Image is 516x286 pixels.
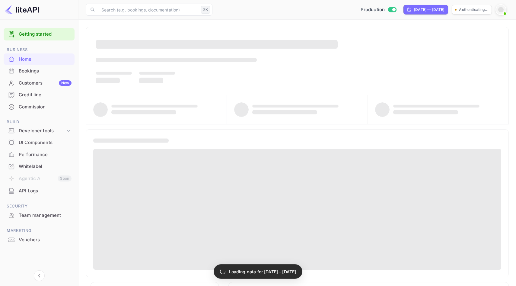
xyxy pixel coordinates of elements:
img: LiteAPI logo [5,5,39,14]
span: Build [4,119,75,125]
div: Bookings [19,68,72,75]
span: Marketing [4,227,75,234]
a: Credit line [4,89,75,100]
span: Business [4,47,75,53]
div: Commission [4,101,75,113]
div: API Logs [19,188,72,194]
div: Customers [19,80,72,87]
div: Bookings [4,65,75,77]
div: Vouchers [19,236,72,243]
div: Vouchers [4,234,75,246]
a: UI Components [4,137,75,148]
a: Performance [4,149,75,160]
div: Home [19,56,72,63]
div: Performance [4,149,75,161]
div: UI Components [19,139,72,146]
div: Developer tools [4,126,75,136]
a: Commission [4,101,75,112]
span: Security [4,203,75,210]
a: Home [4,53,75,65]
input: Search (e.g. bookings, documentation) [98,4,199,16]
div: Developer tools [19,127,65,134]
p: Loading data for [DATE] - [DATE] [229,268,296,275]
a: API Logs [4,185,75,196]
div: Click to change the date range period [403,5,448,14]
div: Whitelabel [19,163,72,170]
a: Team management [4,210,75,221]
div: [DATE] — [DATE] [414,7,444,12]
a: CustomersNew [4,77,75,88]
div: New [59,80,72,86]
div: Performance [19,151,72,158]
button: Collapse navigation [34,270,45,281]
div: Getting started [4,28,75,40]
p: Authenticating... [459,7,489,12]
div: Credit line [19,92,72,98]
a: Vouchers [4,234,75,245]
div: Switch to Sandbox mode [358,6,399,13]
div: Commission [19,104,72,111]
div: Credit line [4,89,75,101]
span: Production [361,6,385,13]
div: ⌘K [201,6,210,14]
div: Team management [19,212,72,219]
div: API Logs [4,185,75,197]
a: Whitelabel [4,161,75,172]
a: Getting started [19,31,72,38]
div: CustomersNew [4,77,75,89]
a: Bookings [4,65,75,76]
